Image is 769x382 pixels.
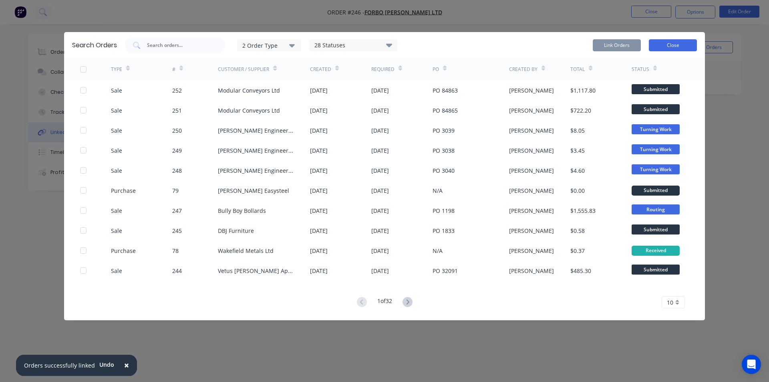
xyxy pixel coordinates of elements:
div: 78 [172,247,179,255]
div: $0.00 [570,186,585,195]
div: Total [570,66,585,73]
div: [DATE] [310,106,328,115]
div: Sale [111,106,122,115]
div: $0.58 [570,226,585,235]
div: PO 84865 [433,106,458,115]
div: [PERSON_NAME] [509,267,554,275]
div: [DATE] [371,247,389,255]
button: Close [649,39,697,51]
div: PO 3039 [433,126,455,135]
div: 248 [172,166,182,175]
div: [PERSON_NAME] [509,146,554,155]
div: N/A [433,247,443,255]
span: Routing [632,204,680,214]
div: 247 [172,206,182,215]
div: [DATE] [371,267,389,275]
div: [DATE] [371,206,389,215]
div: [DATE] [310,186,328,195]
div: Sale [111,206,122,215]
div: $0.37 [570,247,585,255]
div: $3.45 [570,146,585,155]
div: Open Intercom Messenger [742,355,761,374]
div: Vetus [PERSON_NAME] Apac Ltd [218,267,294,275]
div: Wakefield Metals Ltd [218,247,274,255]
div: [DATE] [310,126,328,135]
div: [DATE] [310,206,328,215]
div: Created [310,66,331,73]
div: [PERSON_NAME] Engineering Ltd [218,166,294,175]
span: × [124,360,129,371]
div: [DATE] [310,146,328,155]
div: 2 Order Type [242,41,296,49]
div: 79 [172,186,179,195]
button: Link Orders [593,39,641,51]
div: Orders successfully linked [24,361,95,370]
div: [DATE] [371,146,389,155]
div: N/A [433,186,443,195]
div: [DATE] [310,267,328,275]
div: Search Orders [72,40,117,50]
div: [PERSON_NAME] [509,106,554,115]
div: Sale [111,166,122,175]
div: TYPE [111,66,122,73]
div: $722.20 [570,106,591,115]
div: Required [371,66,395,73]
div: [DATE] [371,126,389,135]
div: PO 1198 [433,206,455,215]
div: [DATE] [371,226,389,235]
div: [DATE] [310,86,328,95]
div: PO 84863 [433,86,458,95]
button: Close [116,356,137,375]
div: Sale [111,146,122,155]
div: [PERSON_NAME] [509,206,554,215]
div: 244 [172,267,182,275]
div: 245 [172,226,182,235]
div: Submitted [632,186,680,196]
div: $4.60 [570,166,585,175]
div: Sale [111,126,122,135]
span: Submitted [632,224,680,234]
div: Sale [111,86,122,95]
div: PO 32091 [433,267,458,275]
div: 28 Statuses [310,41,397,50]
div: 1 of 32 [377,297,392,308]
div: PO 3038 [433,146,455,155]
div: [DATE] [371,186,389,195]
div: [DATE] [371,106,389,115]
div: [PERSON_NAME] [509,86,554,95]
div: Sale [111,267,122,275]
div: Purchase [111,186,136,195]
div: [DATE] [310,247,328,255]
button: 2 Order Type [237,39,301,51]
span: Turning Work [632,124,680,134]
div: [PERSON_NAME] [509,166,554,175]
div: PO 1833 [433,226,455,235]
div: PO [433,66,439,73]
div: [DATE] [310,226,328,235]
div: [DATE] [310,166,328,175]
div: 249 [172,146,182,155]
span: Turning Work [632,144,680,154]
div: Created By [509,66,537,73]
div: 250 [172,126,182,135]
div: Modular Conveyors Ltd [218,86,280,95]
div: [PERSON_NAME] [509,247,554,255]
div: [PERSON_NAME] Easysteel [218,186,289,195]
div: Purchase [111,247,136,255]
div: 252 [172,86,182,95]
button: Undo [95,359,119,371]
div: Customer / Supplier [218,66,269,73]
div: [PERSON_NAME] [509,226,554,235]
div: Sale [111,226,122,235]
span: Turning Work [632,164,680,174]
span: Submitted [632,104,680,114]
div: [PERSON_NAME] Engineering Ltd [218,146,294,155]
div: [PERSON_NAME] Engineering Ltd [218,126,294,135]
div: $1,555.83 [570,206,596,215]
div: $8.05 [570,126,585,135]
div: [PERSON_NAME] [509,186,554,195]
div: Bully Boy Bollards [218,206,266,215]
div: [DATE] [371,166,389,175]
div: 251 [172,106,182,115]
input: Search orders... [146,41,213,49]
